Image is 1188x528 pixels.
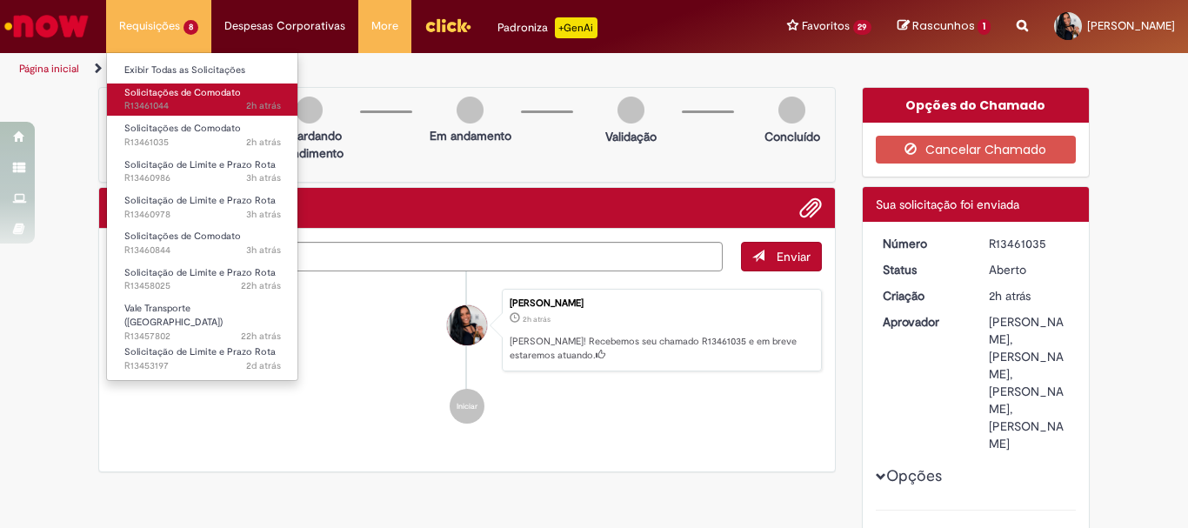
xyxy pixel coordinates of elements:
[777,249,811,264] span: Enviar
[523,314,551,324] span: 2h atrás
[107,119,298,151] a: Aberto R13461035 : Solicitações de Comodato
[870,235,977,252] dt: Número
[124,158,276,171] span: Solicitação de Limite e Prazo Rota
[107,84,298,116] a: Aberto R13461044 : Solicitações de Comodato
[124,230,241,243] span: Solicitações de Comodato
[246,244,281,257] time: 29/08/2025 08:49:55
[876,136,1077,164] button: Cancelar Chamado
[2,9,91,43] img: ServiceNow
[106,52,298,381] ul: Requisições
[124,136,281,150] span: R13461035
[497,17,597,38] div: Padroniza
[371,17,398,35] span: More
[424,12,471,38] img: click_logo_yellow_360x200.png
[246,171,281,184] time: 29/08/2025 09:13:32
[989,235,1070,252] div: R13461035
[876,197,1019,212] span: Sua solicitação foi enviada
[241,330,281,343] time: 28/08/2025 13:19:18
[224,17,345,35] span: Despesas Corporativas
[863,88,1090,123] div: Opções do Chamado
[989,313,1070,452] div: [PERSON_NAME], [PERSON_NAME], [PERSON_NAME], [PERSON_NAME]
[13,53,779,85] ul: Trilhas de página
[107,61,298,80] a: Exibir Todas as Solicitações
[430,127,511,144] p: Em andamento
[246,359,281,372] time: 27/08/2025 15:33:24
[457,97,484,124] img: img-circle-grey.png
[296,97,323,124] img: img-circle-grey.png
[799,197,822,219] button: Adicionar anexos
[107,191,298,224] a: Aberto R13460978 : Solicitação de Limite e Prazo Rota
[870,261,977,278] dt: Status
[853,20,872,35] span: 29
[107,156,298,188] a: Aberto R13460986 : Solicitação de Limite e Prazo Rota
[870,313,977,331] dt: Aprovador
[912,17,975,34] span: Rascunhos
[246,208,281,221] time: 29/08/2025 09:11:52
[107,343,298,375] a: Aberto R13453197 : Solicitação de Limite e Prazo Rota
[124,86,241,99] span: Solicitações de Comodato
[241,279,281,292] span: 22h atrás
[107,299,298,337] a: Aberto R13457802 : Vale Transporte (VT)
[741,242,822,271] button: Enviar
[555,17,597,38] p: +GenAi
[510,335,812,362] p: [PERSON_NAME]! Recebemos seu chamado R13461035 e em breve estaremos atuando.
[989,261,1070,278] div: Aberto
[124,122,241,135] span: Solicitações de Comodato
[764,128,820,145] p: Concluído
[124,302,223,329] span: Vale Transporte ([GEOGRAPHIC_DATA])
[107,227,298,259] a: Aberto R13460844 : Solicitações de Comodato
[124,244,281,257] span: R13460844
[246,359,281,372] span: 2d atrás
[124,194,276,207] span: Solicitação de Limite e Prazo Rota
[124,330,281,344] span: R13457802
[246,208,281,221] span: 3h atrás
[112,242,723,271] textarea: Digite sua mensagem aqui...
[241,330,281,343] span: 22h atrás
[184,20,198,35] span: 8
[978,19,991,35] span: 1
[617,97,644,124] img: img-circle-grey.png
[870,287,977,304] dt: Criação
[107,264,298,296] a: Aberto R13458025 : Solicitação de Limite e Prazo Rota
[112,271,822,442] ul: Histórico de tíquete
[246,136,281,149] time: 29/08/2025 09:20:54
[124,99,281,113] span: R13461044
[605,128,657,145] p: Validação
[124,345,276,358] span: Solicitação de Limite e Prazo Rota
[119,17,180,35] span: Requisições
[124,208,281,222] span: R13460978
[989,287,1070,304] div: 29/08/2025 09:20:52
[1087,18,1175,33] span: [PERSON_NAME]
[267,127,351,162] p: Aguardando atendimento
[802,17,850,35] span: Favoritos
[124,359,281,373] span: R13453197
[112,289,822,372] li: Bianca Santos Souza
[246,99,281,112] span: 2h atrás
[124,266,276,279] span: Solicitação de Limite e Prazo Rota
[989,288,1031,304] time: 29/08/2025 09:20:52
[246,136,281,149] span: 2h atrás
[523,314,551,324] time: 29/08/2025 09:20:52
[898,18,991,35] a: Rascunhos
[19,62,79,76] a: Página inicial
[510,298,812,309] div: [PERSON_NAME]
[246,244,281,257] span: 3h atrás
[246,171,281,184] span: 3h atrás
[241,279,281,292] time: 28/08/2025 13:55:57
[447,305,487,345] div: Bianca Santos Souza
[989,288,1031,304] span: 2h atrás
[778,97,805,124] img: img-circle-grey.png
[124,171,281,185] span: R13460986
[124,279,281,293] span: R13458025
